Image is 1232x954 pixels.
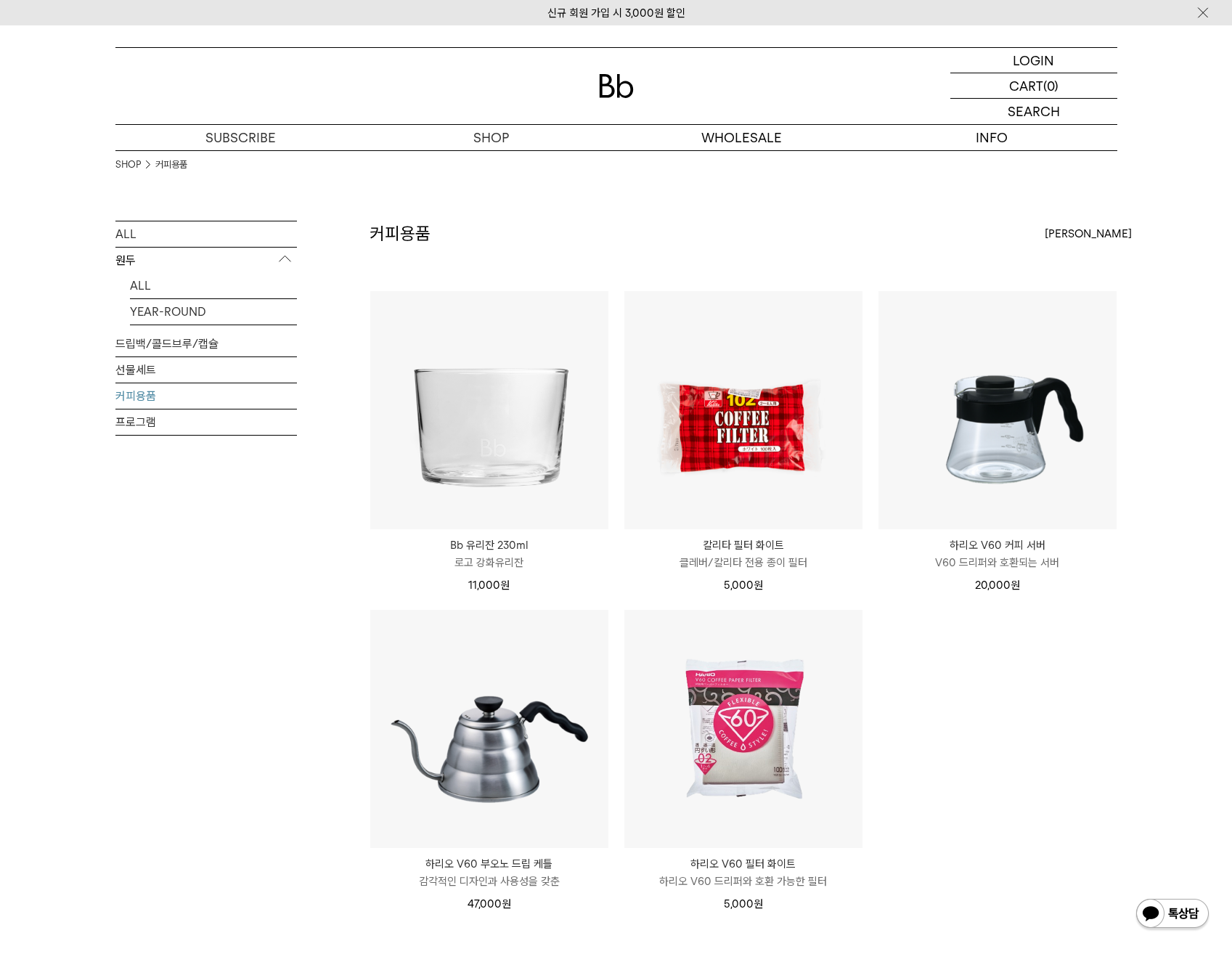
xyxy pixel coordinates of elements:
[754,897,763,910] span: 원
[370,221,431,246] h2: 커피용품
[624,291,862,529] img: 칼리타 필터 화이트
[115,383,297,409] a: 커피용품
[502,897,511,910] span: 원
[366,125,616,150] a: SHOP
[1013,48,1054,73] p: LOGIN
[624,554,862,571] p: 클레버/칼리타 전용 종이 필터
[130,325,297,351] a: SEASONAL
[115,125,366,150] a: SUBSCRIBE
[1045,225,1132,242] span: [PERSON_NAME]
[1043,73,1058,98] p: (0)
[115,158,141,172] a: SHOP
[878,537,1117,571] a: 하리오 V60 커피 서버 V60 드리퍼와 호환되는 서버
[370,873,608,890] p: 감각적인 디자인과 사용성을 갖춘
[370,610,608,848] img: 하리오 V60 부오노 드립 케틀
[1008,99,1060,124] p: SEARCH
[1011,579,1020,592] span: 원
[370,291,608,529] img: Bb 유리잔 230ml
[547,7,685,20] a: 신규 회원 가입 시 3,000원 할인
[724,897,763,910] span: 5,000
[624,855,862,890] a: 하리오 V60 필터 화이트 하리오 V60 드리퍼와 호환 가능한 필터
[370,855,608,873] p: 하리오 V60 부오노 드립 케틀
[468,579,510,592] span: 11,000
[599,74,634,98] img: 로고
[115,331,297,356] a: 드립백/콜드브루/캡슐
[130,273,297,298] a: ALL
[130,299,297,325] a: YEAR-ROUND
[624,537,862,554] p: 칼리타 필터 화이트
[155,158,187,172] a: 커피용품
[370,855,608,890] a: 하리오 V60 부오노 드립 케틀 감각적인 디자인과 사용성을 갖춘
[878,554,1117,571] p: V60 드리퍼와 호환되는 서버
[115,248,297,274] p: 원두
[878,291,1117,529] img: 하리오 V60 커피 서버
[624,873,862,890] p: 하리오 V60 드리퍼와 호환 가능한 필터
[624,610,862,848] img: 하리오 V60 필터 화이트
[115,357,297,383] a: 선물세트
[370,537,608,571] a: Bb 유리잔 230ml 로고 강화유리잔
[950,48,1117,73] a: LOGIN
[754,579,763,592] span: 원
[616,125,867,150] p: WHOLESALE
[975,579,1020,592] span: 20,000
[1009,73,1043,98] p: CART
[950,73,1117,99] a: CART (0)
[370,537,608,554] p: Bb 유리잔 230ml
[624,855,862,873] p: 하리오 V60 필터 화이트
[468,897,511,910] span: 47,000
[624,537,862,571] a: 칼리타 필터 화이트 클레버/칼리타 전용 종이 필터
[724,579,763,592] span: 5,000
[115,221,297,247] a: ALL
[1135,897,1210,932] img: 카카오톡 채널 1:1 채팅 버튼
[867,125,1117,150] p: INFO
[115,409,297,435] a: 프로그램
[370,554,608,571] p: 로고 강화유리잔
[878,537,1117,554] p: 하리오 V60 커피 서버
[500,579,510,592] span: 원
